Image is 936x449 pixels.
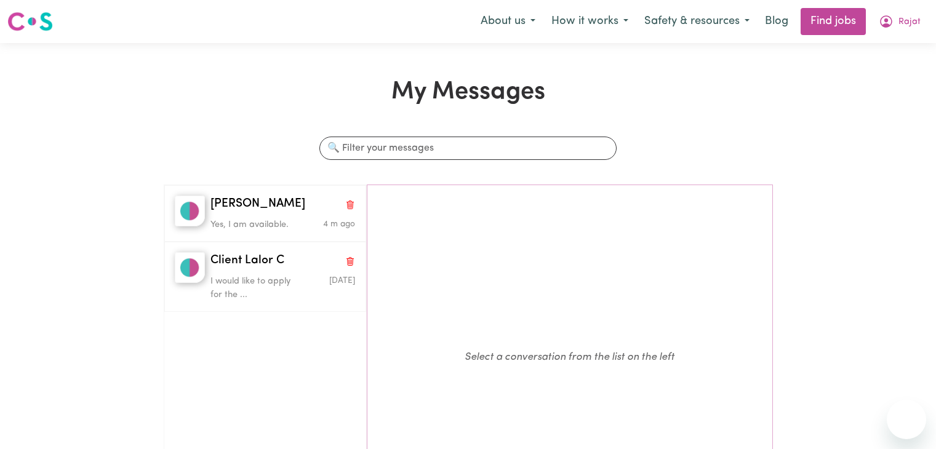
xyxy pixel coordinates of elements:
[345,196,356,212] button: Delete conversation
[329,277,355,285] span: Message sent on August 0, 2025
[473,9,543,34] button: About us
[465,352,674,362] em: Select a conversation from the list on the left
[210,196,305,213] span: [PERSON_NAME]
[7,10,53,33] img: Careseekers logo
[164,242,366,312] button: Client Lalor CClient Lalor CDelete conversationI would like to apply for the ...Message sent on A...
[319,137,617,160] input: 🔍 Filter your messages
[801,8,866,35] a: Find jobs
[898,15,921,29] span: Rajat
[175,252,205,283] img: Client Lalor C
[887,400,926,439] iframe: Button to launch messaging window
[758,8,796,35] a: Blog
[7,7,53,36] a: Careseekers logo
[210,218,307,232] p: Yes, I am available.
[636,9,758,34] button: Safety & resources
[210,252,284,270] span: Client Lalor C
[345,253,356,269] button: Delete conversation
[175,196,205,226] img: James K
[323,220,355,228] span: Message sent on September 1, 2025
[210,275,307,301] p: I would like to apply for the ...
[543,9,636,34] button: How it works
[164,77,773,107] h1: My Messages
[164,185,366,242] button: James K[PERSON_NAME]Delete conversationYes, I am available.Message sent on September 1, 2025
[871,9,929,34] button: My Account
